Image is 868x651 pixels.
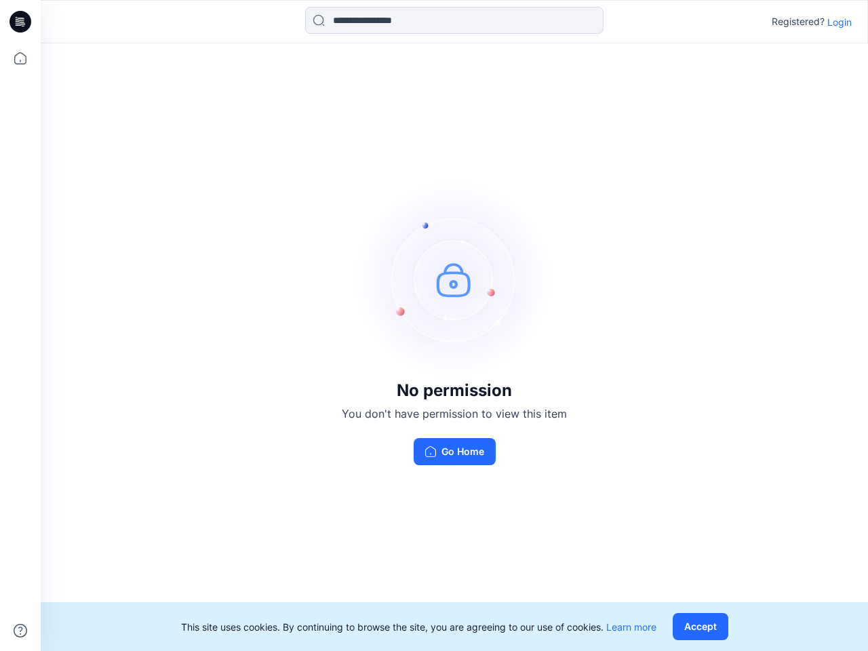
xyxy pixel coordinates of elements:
[353,178,556,381] img: no-perm.svg
[414,438,496,465] button: Go Home
[342,406,567,422] p: You don't have permission to view this item
[342,381,567,400] h3: No permission
[606,621,656,633] a: Learn more
[181,620,656,634] p: This site uses cookies. By continuing to browse the site, you are agreeing to our use of cookies.
[827,15,852,29] p: Login
[772,14,825,30] p: Registered?
[673,613,728,640] button: Accept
